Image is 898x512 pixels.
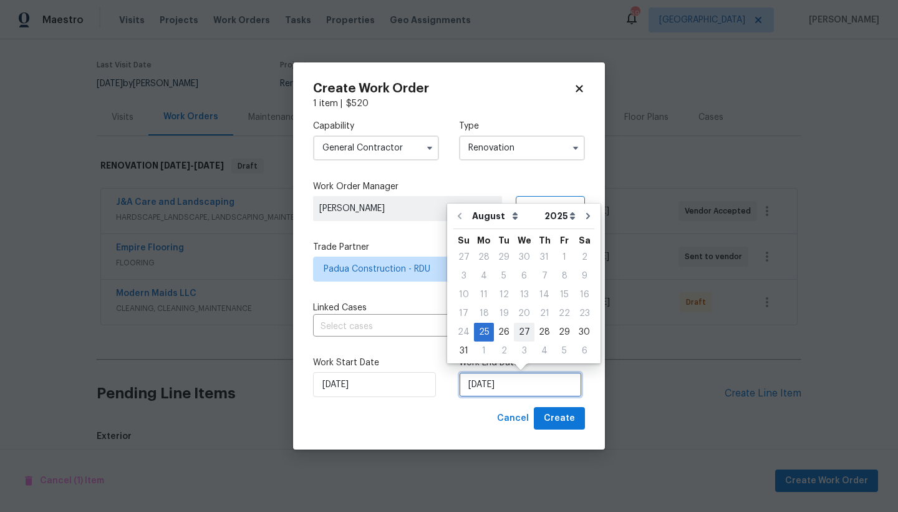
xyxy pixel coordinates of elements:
[497,411,529,426] span: Cancel
[534,323,554,342] div: Thu Aug 28 2025
[474,249,494,266] div: 28
[534,267,554,285] div: 7
[453,285,474,304] div: Sun Aug 10 2025
[494,342,514,360] div: Tue Sep 02 2025
[313,302,367,314] span: Linked Cases
[459,120,585,132] label: Type
[568,140,583,155] button: Show options
[579,204,597,229] button: Go to next month
[494,323,514,341] div: 26
[574,286,594,303] div: 16
[346,99,369,108] span: $ 520
[494,305,514,322] div: 19
[539,236,551,245] abbr: Thursday
[422,140,437,155] button: Show options
[554,305,574,322] div: 22
[534,248,554,267] div: Thu Jul 31 2025
[494,267,514,285] div: 5
[514,323,534,342] div: Wed Aug 27 2025
[313,180,585,193] label: Work Order Manager
[574,285,594,304] div: Sat Aug 16 2025
[514,249,534,266] div: 30
[541,207,579,225] select: Year
[313,357,439,369] label: Work Start Date
[554,285,574,304] div: Fri Aug 15 2025
[453,267,474,285] div: 3
[453,286,474,303] div: 10
[494,285,514,304] div: Tue Aug 12 2025
[534,304,554,323] div: Thu Aug 21 2025
[494,342,514,360] div: 2
[313,120,439,132] label: Capability
[554,342,574,360] div: Fri Sep 05 2025
[474,267,494,285] div: 4
[554,286,574,303] div: 15
[319,202,496,215] span: [PERSON_NAME]
[554,323,574,341] div: 29
[474,342,494,360] div: Mon Sep 01 2025
[574,304,594,323] div: Sat Aug 23 2025
[313,241,585,254] label: Trade Partner
[534,323,554,341] div: 28
[526,202,556,215] span: Assign
[453,323,474,342] div: Sun Aug 24 2025
[574,267,594,285] div: 9
[574,267,594,285] div: Sat Aug 09 2025
[554,323,574,342] div: Fri Aug 29 2025
[574,323,594,341] div: 30
[458,236,470,245] abbr: Sunday
[554,267,574,285] div: 8
[554,304,574,323] div: Fri Aug 22 2025
[554,342,574,360] div: 5
[474,305,494,322] div: 18
[313,97,585,110] div: 1 item |
[574,305,594,322] div: 23
[313,317,550,337] input: Select cases
[514,267,534,285] div: 6
[453,342,474,360] div: Sun Aug 31 2025
[474,323,494,342] div: Mon Aug 25 2025
[574,248,594,267] div: Sat Aug 02 2025
[514,342,534,360] div: 3
[554,267,574,285] div: Fri Aug 08 2025
[453,323,474,341] div: 24
[534,249,554,266] div: 31
[492,407,534,430] button: Cancel
[498,236,509,245] abbr: Tuesday
[514,248,534,267] div: Wed Jul 30 2025
[534,342,554,360] div: Thu Sep 04 2025
[453,342,474,360] div: 31
[534,286,554,303] div: 14
[544,411,575,426] span: Create
[453,304,474,323] div: Sun Aug 17 2025
[313,82,574,95] h2: Create Work Order
[534,407,585,430] button: Create
[459,135,585,160] input: Select...
[518,236,531,245] abbr: Wednesday
[554,249,574,266] div: 1
[453,267,474,285] div: Sun Aug 03 2025
[474,323,494,341] div: 25
[459,372,582,397] input: M/D/YYYY
[313,135,439,160] input: Select...
[574,323,594,342] div: Sat Aug 30 2025
[574,342,594,360] div: 6
[514,305,534,322] div: 20
[534,267,554,285] div: Thu Aug 07 2025
[474,248,494,267] div: Mon Jul 28 2025
[574,342,594,360] div: Sat Sep 06 2025
[579,236,591,245] abbr: Saturday
[474,267,494,285] div: Mon Aug 04 2025
[494,267,514,285] div: Tue Aug 05 2025
[474,304,494,323] div: Mon Aug 18 2025
[574,249,594,266] div: 2
[474,285,494,304] div: Mon Aug 11 2025
[494,286,514,303] div: 12
[534,342,554,360] div: 4
[453,249,474,266] div: 27
[450,204,469,229] button: Go to previous month
[313,372,436,397] input: M/D/YYYY
[474,342,494,360] div: 1
[514,285,534,304] div: Wed Aug 13 2025
[494,249,514,266] div: 29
